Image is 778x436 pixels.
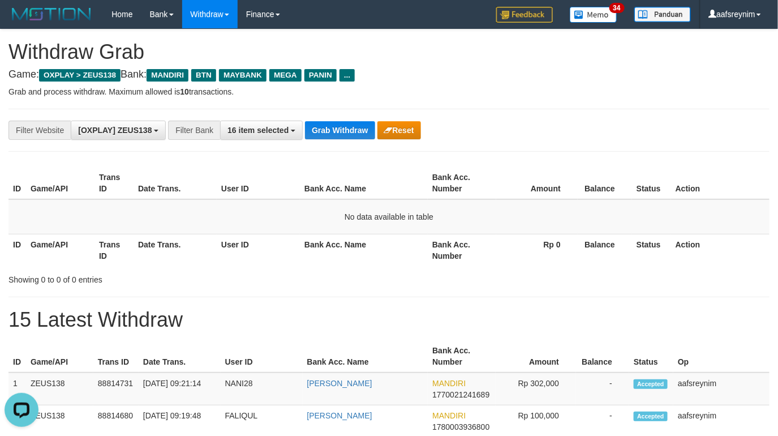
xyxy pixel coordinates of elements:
[26,340,93,373] th: Game/API
[139,373,221,405] td: [DATE] 09:21:14
[26,373,93,405] td: ZEUS138
[8,270,316,285] div: Showing 0 to 0 of 0 entries
[428,234,496,266] th: Bank Acc. Number
[634,379,668,389] span: Accepted
[432,379,466,388] span: MANDIRI
[227,126,289,135] span: 16 item selected
[8,69,770,80] h4: Game: Bank:
[8,121,71,140] div: Filter Website
[496,340,576,373] th: Amount
[632,167,671,199] th: Status
[26,234,94,266] th: Game/API
[8,234,26,266] th: ID
[307,379,372,388] a: [PERSON_NAME]
[432,411,466,420] span: MANDIRI
[168,121,220,140] div: Filter Bank
[134,234,217,266] th: Date Trans.
[217,167,300,199] th: User ID
[8,41,770,63] h1: Withdraw Grab
[307,411,372,420] a: [PERSON_NAME]
[673,340,770,373] th: Op
[8,309,770,331] h1: 15 Latest Withdraw
[5,5,38,39] button: Open LiveChat chat widget
[671,167,770,199] th: Action
[300,167,428,199] th: Bank Acc. Name
[632,234,671,266] th: Status
[576,373,629,405] td: -
[673,373,770,405] td: aafsreynim
[221,340,303,373] th: User ID
[300,234,428,266] th: Bank Acc. Name
[78,126,152,135] span: [OXPLAY] ZEUS138
[496,167,578,199] th: Amount
[304,69,337,82] span: PANIN
[377,121,421,139] button: Reset
[305,121,375,139] button: Grab Withdraw
[496,373,576,405] td: Rp 302,000
[134,167,217,199] th: Date Trans.
[71,121,166,140] button: [OXPLAY] ZEUS138
[8,373,26,405] td: 1
[180,87,189,96] strong: 10
[339,69,355,82] span: ...
[671,234,770,266] th: Action
[191,69,216,82] span: BTN
[428,340,496,373] th: Bank Acc. Number
[39,69,121,82] span: OXPLAY > ZEUS138
[496,234,578,266] th: Rp 0
[576,340,629,373] th: Balance
[578,234,632,266] th: Balance
[220,121,303,140] button: 16 item selected
[269,69,302,82] span: MEGA
[634,7,691,22] img: panduan.png
[629,340,673,373] th: Status
[139,340,221,373] th: Date Trans.
[8,340,26,373] th: ID
[634,412,668,421] span: Accepted
[8,86,770,97] p: Grab and process withdraw. Maximum allowed is transactions.
[432,390,489,399] span: Copy 1770021241689 to clipboard
[609,3,625,13] span: 34
[496,7,553,23] img: Feedback.jpg
[578,167,632,199] th: Balance
[147,69,188,82] span: MANDIRI
[428,167,496,199] th: Bank Acc. Number
[93,373,139,405] td: 88814731
[93,340,139,373] th: Trans ID
[8,6,94,23] img: MOTION_logo.png
[8,167,26,199] th: ID
[217,234,300,266] th: User ID
[221,373,303,405] td: NANI28
[94,234,134,266] th: Trans ID
[219,69,267,82] span: MAYBANK
[8,199,770,234] td: No data available in table
[94,167,134,199] th: Trans ID
[570,7,617,23] img: Button%20Memo.svg
[432,422,489,431] span: Copy 1780003936800 to clipboard
[303,340,428,373] th: Bank Acc. Name
[26,167,94,199] th: Game/API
